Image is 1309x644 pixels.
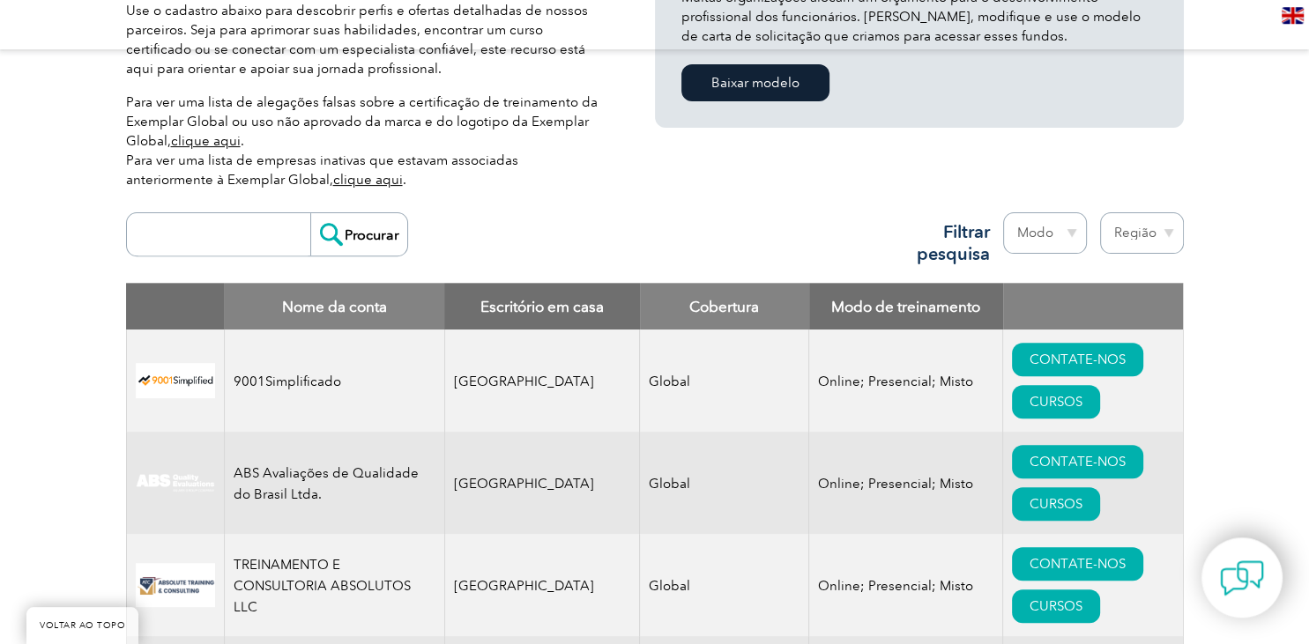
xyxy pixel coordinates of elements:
th: Nome da conta: ative para classificar a coluna em ordem decrescente [224,283,444,329]
a: CURSOS [1012,385,1100,418]
font: Para ver uma lista de empresas inativas que estavam associadas anteriormente à Exemplar Global, [126,152,518,188]
font: . [403,172,406,188]
img: 16e092f6-eadd-ed11-a7c6-00224814fd52-logo.png [136,563,215,606]
font: ABS Avaliações de Qualidade do Brasil Ltda. [234,465,419,502]
font: Nome da conta [282,298,387,315]
font: Global [649,476,690,492]
a: VOLTAR AO TOPO [26,607,138,644]
img: 37c9c059-616f-eb11-a812-002248153038-logo.png [136,363,215,399]
font: CONTATE-NOS [1030,352,1126,367]
a: CURSOS [1012,589,1100,623]
font: Para ver uma lista de alegações falsas sobre a certificação de treinamento da Exemplar Global ou ... [126,94,598,149]
font: Filtrar pesquisa [917,221,990,264]
font: Global [649,374,690,389]
a: CONTATE-NOS [1012,547,1143,581]
font: Cobertura [689,298,759,315]
font: [GEOGRAPHIC_DATA] [454,578,594,594]
font: CURSOS [1030,598,1082,614]
a: clique aqui [171,133,241,149]
font: CURSOS [1030,394,1082,410]
font: Escritório em casa [480,298,604,315]
font: 9001Simplificado [234,374,341,389]
font: CONTATE-NOS [1030,556,1126,572]
font: Baixar modelo [711,75,800,91]
th: Cobertura: ative para classificar a coluna em ordem crescente [640,283,809,329]
a: CURSOS [1012,487,1100,521]
a: clique aqui [333,172,403,188]
th: Home Office: ative para classificar a coluna em ordem crescente [444,283,640,329]
img: contact-chat.png [1220,556,1264,600]
a: CONTATE-NOS [1012,445,1143,478]
font: Online; Presencial; Misto [818,374,973,389]
font: . [241,133,244,149]
a: Baixar modelo [681,64,829,101]
img: c92924ac-d9bc-ea11-a814-000d3a79823d-logo.jpg [136,473,215,492]
th: Modo de treinamento: ative para classificar a coluna em ordem crescente [809,283,1003,329]
font: TREINAMENTO E CONSULTORIA ABSOLUTOS LLC [234,557,411,615]
font: [GEOGRAPHIC_DATA] [454,476,594,492]
th: : ative para classificar a coluna em ordem crescente [1003,283,1183,329]
font: CURSOS [1030,496,1082,512]
font: [GEOGRAPHIC_DATA] [454,374,594,389]
font: Online; Presencial; Misto [818,578,973,594]
input: Procurar [310,213,407,255]
font: VOLTAR AO TOPO [40,620,125,631]
a: CONTATE-NOS [1012,343,1143,376]
font: CONTATE-NOS [1030,454,1126,470]
font: Online; Presencial; Misto [818,476,973,492]
font: Modo de treinamento [831,298,980,315]
font: Global [649,578,690,594]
